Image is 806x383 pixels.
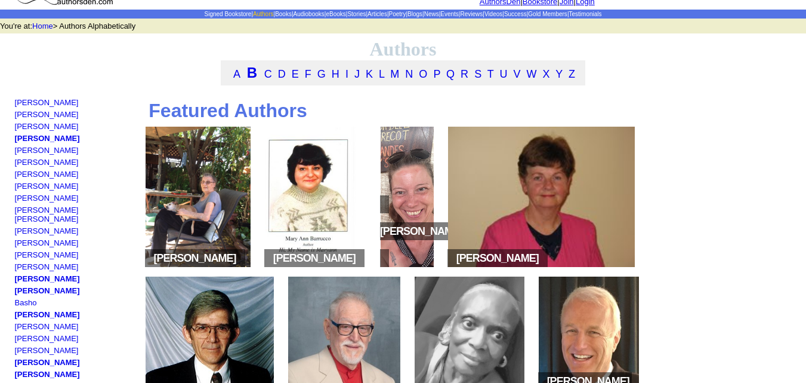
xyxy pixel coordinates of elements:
a: [PERSON_NAME] [15,238,79,247]
span: [PERSON_NAME] [380,195,462,267]
a: U [500,68,508,80]
img: shim.gif [15,119,18,122]
a: Books [275,11,292,17]
a: Audiobooks [294,11,325,17]
a: X [543,68,550,80]
a: Reviews [460,11,483,17]
img: space [236,256,242,262]
a: M [390,68,399,80]
a: H [332,68,339,80]
a: space[PERSON_NAME]space [141,262,255,271]
a: Z [569,68,575,80]
a: [PERSON_NAME] [15,170,79,179]
span: [PERSON_NAME] [145,249,245,267]
a: [PERSON_NAME] [15,358,80,367]
img: space [450,256,456,262]
img: space [539,256,545,262]
a: [PERSON_NAME] [15,370,80,379]
a: [PERSON_NAME] [15,322,79,331]
a: Success [504,11,527,17]
a: eBooks [326,11,345,17]
a: [PERSON_NAME] [15,262,79,271]
img: shim.gif [15,247,18,250]
img: shim.gif [15,179,18,182]
img: shim.gif [15,235,18,238]
a: Poetry [389,11,406,17]
img: shim.gif [15,331,18,334]
a: Articles [368,11,387,17]
a: D [278,68,286,80]
img: space [267,256,273,262]
a: [PERSON_NAME] [15,310,80,319]
a: Authors [253,11,273,17]
img: shim.gif [15,319,18,322]
img: space [356,256,362,262]
img: shim.gif [15,367,18,370]
a: C [264,68,272,80]
span: [PERSON_NAME] [447,249,548,267]
img: shim.gif [15,271,18,274]
a: [PERSON_NAME] [15,226,79,235]
img: shim.gif [15,155,18,158]
a: Q [446,68,455,80]
span: | | | | | | | | | | | | | | | [204,11,601,17]
a: S [474,68,481,80]
a: Basho [15,298,37,307]
a: Testimonials [569,11,601,17]
img: shim.gif [15,203,18,206]
a: [PERSON_NAME] [15,346,79,355]
a: [PERSON_NAME] [15,146,79,155]
a: I [345,68,348,80]
a: J [354,68,360,80]
a: E [292,68,299,80]
a: Videos [484,11,502,17]
img: shim.gif [15,259,18,262]
a: P [433,68,440,80]
b: Featured Authors [149,100,307,121]
a: [PERSON_NAME] [15,274,80,283]
a: N [405,68,413,80]
a: L [379,68,384,80]
img: shim.gif [15,131,18,134]
a: Home [32,22,53,30]
a: [PERSON_NAME] [15,134,80,143]
a: [PERSON_NAME] [15,98,79,107]
a: Blogs [407,11,422,17]
a: T [487,68,494,80]
a: Stories [347,11,366,17]
a: News [424,11,439,17]
img: space [148,256,154,262]
img: space [380,256,386,262]
img: shim.gif [15,107,18,110]
a: [PERSON_NAME] [PERSON_NAME] [15,206,79,223]
a: space[PERSON_NAME]space [261,262,370,271]
a: G [317,68,326,80]
font: Authors [369,38,436,60]
a: Signed Bookstore [204,11,251,17]
a: V [514,68,521,80]
a: B [247,65,257,81]
a: [PERSON_NAME] [15,122,79,131]
a: O [419,68,427,80]
img: shim.gif [15,307,18,310]
a: [PERSON_NAME] [15,158,79,167]
a: space[PERSON_NAME]space [444,262,639,271]
a: space[PERSON_NAME]space [376,262,438,271]
a: [PERSON_NAME] [15,286,80,295]
a: Y [555,68,563,80]
img: space [383,202,389,208]
a: R [461,68,468,80]
img: shim.gif [15,167,18,170]
a: K [366,68,373,80]
img: shim.gif [15,355,18,358]
a: Events [440,11,459,17]
a: [PERSON_NAME] [15,182,79,191]
a: [PERSON_NAME] [15,250,79,259]
a: [PERSON_NAME] [15,334,79,343]
img: shim.gif [15,223,18,226]
a: [PERSON_NAME] [15,194,79,203]
img: shim.gif [15,343,18,346]
a: A [233,68,240,80]
span: [PERSON_NAME] [264,249,365,267]
img: shim.gif [15,295,18,298]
